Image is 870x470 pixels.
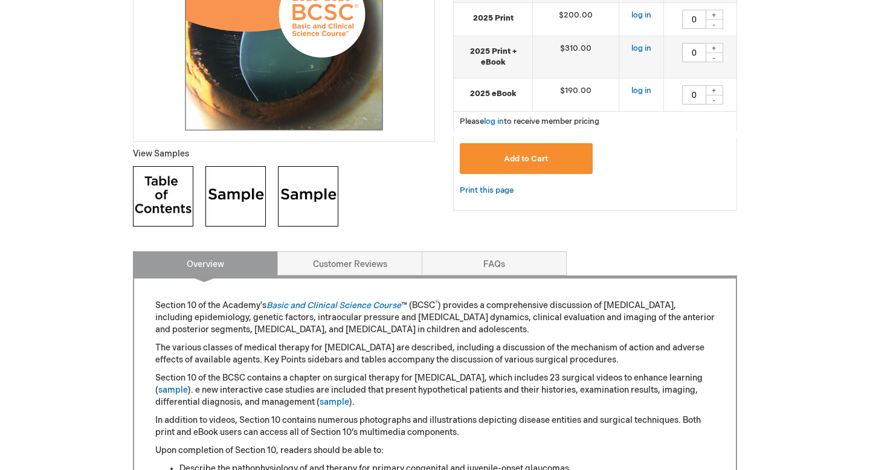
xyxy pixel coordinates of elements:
[155,342,715,366] p: The various classes of medical therapy for [MEDICAL_DATA] are described, including a discussion o...
[155,300,715,336] p: Section 10 of the Academy's ™ (BCSC ) provides a comprehensive discussion of [MEDICAL_DATA], incl...
[682,10,706,29] input: Qty
[205,166,266,227] img: Click to view
[460,143,593,174] button: Add to Cart
[705,19,723,29] div: -
[460,117,599,126] span: Please to receive member pricing
[682,85,706,105] input: Qty
[460,13,526,24] strong: 2025 Print
[631,10,651,20] a: log in
[155,372,715,408] p: Section 10 of the BCSC contains a chapter on surgical therapy for [MEDICAL_DATA], which includes ...
[533,36,619,78] td: $310.00
[533,78,619,111] td: $190.00
[435,300,438,307] sup: ®
[320,397,349,407] a: sample
[705,53,723,62] div: -
[484,117,504,126] a: log in
[133,166,193,227] img: Click to view
[705,43,723,53] div: +
[705,85,723,95] div: +
[133,251,278,275] a: Overview
[682,43,706,62] input: Qty
[266,300,401,311] a: Basic and Clinical Science Course
[422,251,567,275] a: FAQs
[460,183,514,198] a: Print this page
[705,10,723,20] div: +
[504,154,548,164] span: Add to Cart
[158,385,188,395] a: sample
[631,86,651,95] a: log in
[133,148,435,160] p: View Samples
[533,2,619,36] td: $200.00
[277,251,422,275] a: Customer Reviews
[278,166,338,227] img: Click to view
[155,445,715,457] p: Upon completion of Section 10, readers should be able to:
[460,88,526,100] strong: 2025 eBook
[460,46,526,68] strong: 2025 Print + eBook
[705,95,723,105] div: -
[155,414,715,439] p: In addition to videos, Section 10 contains numerous photographs and illustrations depicting disea...
[631,43,651,53] a: log in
